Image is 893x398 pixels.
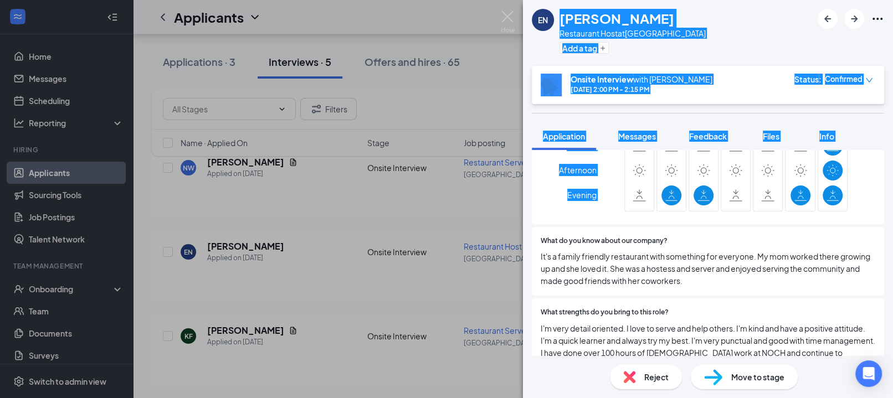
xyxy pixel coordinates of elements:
span: Move to stage [731,371,784,383]
div: Status : [794,74,822,85]
span: Files [763,131,779,141]
span: Evening [567,185,597,205]
span: Confirmed [825,74,863,85]
span: Application [543,131,585,141]
span: Info [819,131,834,141]
div: Restaurant Host at [GEOGRAPHIC_DATA] [560,28,706,39]
span: It's a family friendly restaurant with something for everyone. My mom worked there growing up and... [541,250,875,287]
div: EN [538,14,548,25]
span: Reject [644,371,669,383]
span: Afternoon [559,160,597,180]
b: Onsite Interview [571,74,633,84]
button: PlusAdd a tag [560,42,609,54]
span: What strengths do you bring to this role? [541,307,669,318]
span: What do you know about our company? [541,236,668,246]
button: ArrowLeftNew [818,9,838,29]
div: with [PERSON_NAME] [571,74,712,85]
span: I'm very detail oriented. I love to serve and help others. I'm kind and have a positive attitude.... [541,322,875,371]
span: Feedback [689,131,727,141]
svg: Plus [599,45,606,51]
span: Messages [618,131,656,141]
svg: Ellipses [871,12,884,25]
div: Open Intercom Messenger [855,360,882,387]
svg: ArrowLeftNew [821,12,834,25]
button: ArrowRight [844,9,864,29]
svg: ArrowRight [848,12,861,25]
span: down [865,76,873,84]
div: [DATE] 2:00 PM - 2:15 PM [571,85,712,94]
h1: [PERSON_NAME] [560,9,674,28]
